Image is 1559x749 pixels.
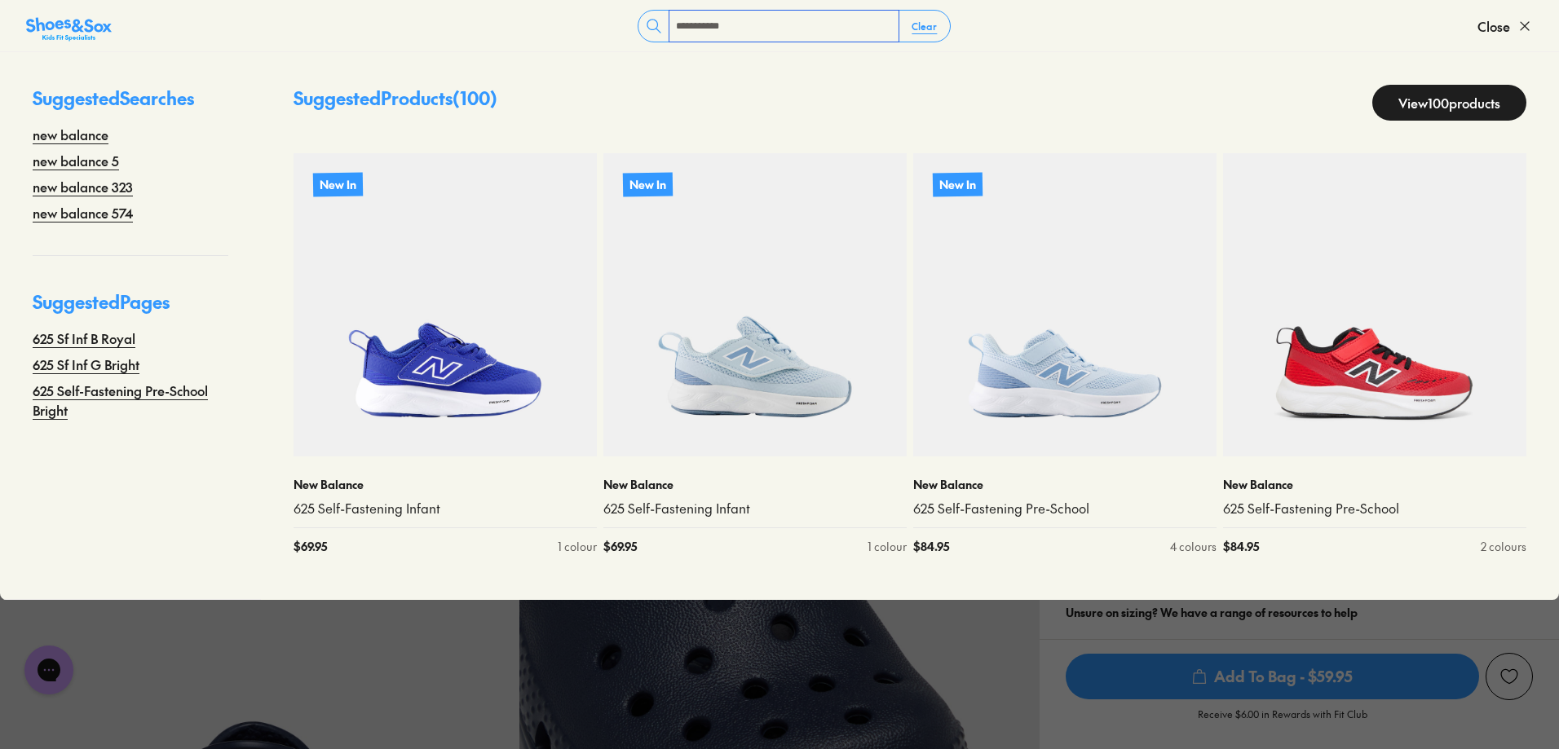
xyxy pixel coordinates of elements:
[1477,16,1510,36] span: Close
[1223,538,1259,555] span: $ 84.95
[33,289,228,328] p: Suggested Pages
[623,173,673,197] p: New In
[33,85,228,125] p: Suggested Searches
[294,476,597,493] p: New Balance
[1372,85,1526,121] a: View100products
[1066,653,1479,700] button: Add To Bag - $59.95
[1477,8,1533,44] button: Close
[453,86,497,110] span: ( 100 )
[1223,476,1526,493] p: New Balance
[33,381,228,420] a: 625 Self-Fastening Pre-School Bright
[603,500,907,518] a: 625 Self-Fastening Infant
[294,153,597,456] a: New In
[913,500,1217,518] a: 625 Self-Fastening Pre-School
[33,151,119,170] a: new balance 5
[1486,653,1533,700] button: Add to Wishlist
[1170,538,1217,555] div: 4 colours
[33,328,135,348] a: 625 Sf Inf B Royal
[294,85,497,121] p: Suggested Products
[1066,654,1479,699] span: Add To Bag - $59.95
[1223,500,1526,518] a: 625 Self-Fastening Pre-School
[913,476,1217,493] p: New Balance
[313,173,363,197] p: New In
[913,153,1217,456] a: New In
[868,538,907,555] div: 1 colour
[26,13,112,39] a: Shoes &amp; Sox
[558,538,597,555] div: 1 colour
[26,16,112,42] img: SNS_Logo_Responsive.svg
[33,125,108,144] a: new balance
[913,538,949,555] span: $ 84.95
[16,640,82,700] iframe: Gorgias live chat messenger
[933,173,983,197] p: New In
[1066,604,1533,621] div: Unsure on sizing? We have a range of resources to help
[33,177,133,196] a: new balance 323
[294,500,597,518] a: 625 Self-Fastening Infant
[294,538,327,555] span: $ 69.95
[603,476,907,493] p: New Balance
[1481,538,1526,555] div: 2 colours
[33,355,139,374] a: 625 Sf Inf G Bright
[33,203,133,222] a: new balance 574
[1198,707,1367,736] p: Receive $6.00 in Rewards with Fit Club
[603,538,637,555] span: $ 69.95
[603,153,907,456] a: New In
[899,11,950,41] button: Clear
